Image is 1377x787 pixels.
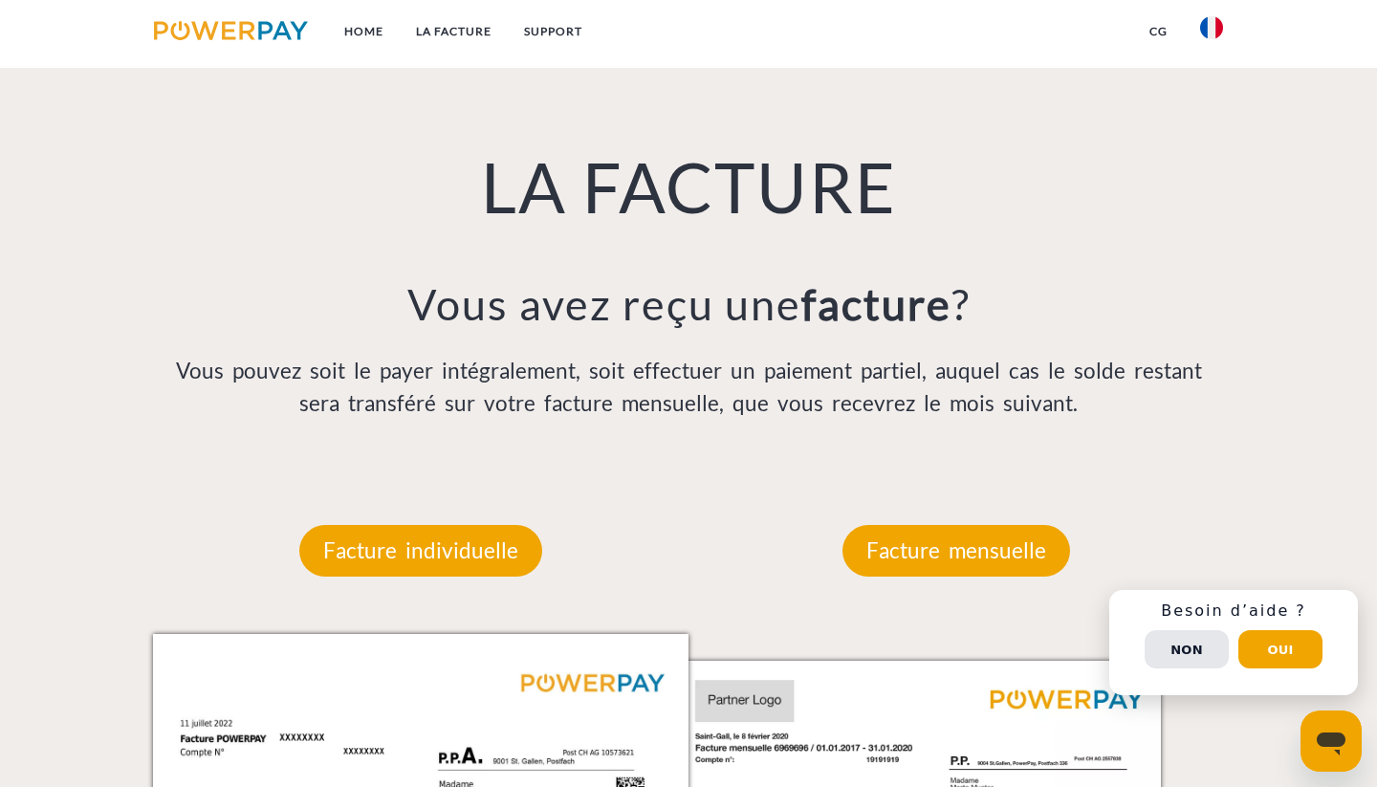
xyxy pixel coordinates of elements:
p: Vous pouvez soit le payer intégralement, soit effectuer un paiement partiel, auquel cas le solde ... [153,355,1224,420]
p: Facture individuelle [299,525,542,577]
a: CG [1133,14,1184,49]
p: Facture mensuelle [842,525,1070,577]
h3: Vous avez reçu une ? [153,277,1224,331]
button: Non [1145,630,1229,668]
img: fr [1200,16,1223,39]
b: facture [801,278,951,330]
img: logo-powerpay.svg [154,21,308,40]
iframe: Bouton de lancement de la fenêtre de messagerie [1300,710,1362,772]
button: Oui [1238,630,1322,668]
div: Schnellhilfe [1109,590,1358,695]
h3: Besoin d’aide ? [1121,601,1346,621]
h1: LA FACTURE [153,143,1224,230]
a: LA FACTURE [400,14,508,49]
a: Support [508,14,599,49]
a: Home [328,14,400,49]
